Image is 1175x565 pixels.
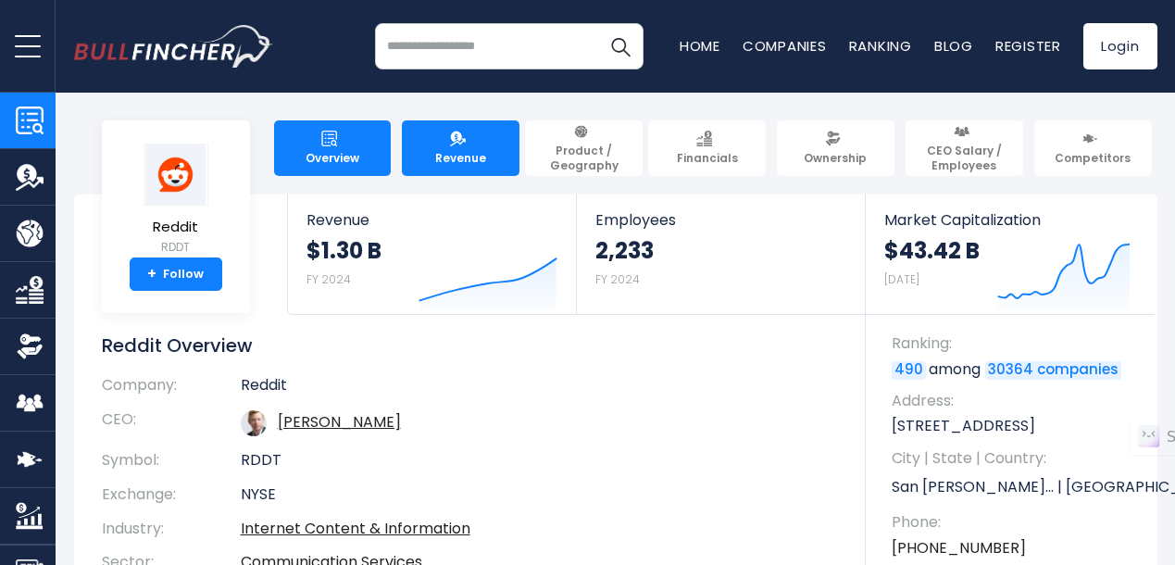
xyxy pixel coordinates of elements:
[595,236,654,265] strong: 2,233
[102,333,838,358] h1: Reddit Overview
[884,271,919,287] small: [DATE]
[241,410,267,436] img: steve-huffman.jpg
[533,144,634,172] span: Product / Geography
[435,151,486,166] span: Revenue
[884,211,1136,229] span: Market Capitalization
[892,448,1139,469] span: City | State | Country:
[306,211,557,229] span: Revenue
[402,120,519,176] a: Revenue
[102,512,241,546] th: Industry:
[74,25,273,68] img: bullfincher logo
[892,359,1139,380] p: among
[849,36,912,56] a: Ranking
[577,195,865,314] a: Employees 2,233 FY 2024
[143,143,209,258] a: Reddit RDDT
[680,36,720,56] a: Home
[278,411,401,433] a: ceo
[144,220,208,235] span: Reddit
[892,416,1139,436] p: [STREET_ADDRESS]
[102,376,241,403] th: Company:
[648,120,766,176] a: Financials
[597,23,644,69] button: Search
[995,36,1061,56] a: Register
[306,271,351,287] small: FY 2024
[144,239,208,256] small: RDDT
[892,391,1139,411] span: Address:
[906,120,1023,176] a: CEO Salary / Employees
[274,120,392,176] a: Overview
[306,151,359,166] span: Overview
[74,25,273,68] a: Go to homepage
[130,257,222,291] a: +Follow
[677,151,738,166] span: Financials
[102,478,241,512] th: Exchange:
[241,478,838,512] td: NYSE
[102,403,241,444] th: CEO:
[892,333,1139,354] span: Ranking:
[595,271,640,287] small: FY 2024
[147,266,156,282] strong: +
[884,236,980,265] strong: $43.42 B
[804,151,867,166] span: Ownership
[1083,23,1157,69] a: Login
[892,512,1139,533] span: Phone:
[525,120,643,176] a: Product / Geography
[892,538,1026,559] a: [PHONE_NUMBER]
[595,211,846,229] span: Employees
[892,361,926,380] a: 490
[241,444,838,478] td: RDDT
[1055,151,1131,166] span: Competitors
[288,195,576,314] a: Revenue $1.30 B FY 2024
[241,518,470,539] a: Internet Content & Information
[892,473,1139,501] p: San [PERSON_NAME]... | [GEOGRAPHIC_DATA] | US
[743,36,827,56] a: Companies
[1034,120,1152,176] a: Competitors
[866,195,1155,314] a: Market Capitalization $43.42 B [DATE]
[777,120,894,176] a: Ownership
[102,444,241,478] th: Symbol:
[914,144,1015,172] span: CEO Salary / Employees
[306,236,381,265] strong: $1.30 B
[16,333,44,360] img: Ownership
[934,36,973,56] a: Blog
[241,376,838,403] td: Reddit
[985,361,1121,380] a: 30364 companies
